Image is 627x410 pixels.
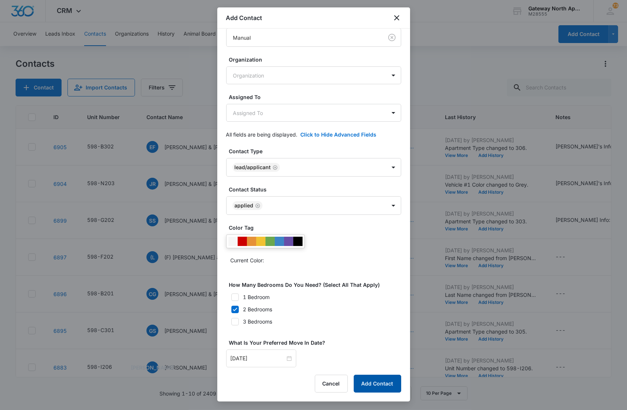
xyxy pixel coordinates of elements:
[238,237,247,246] div: #CC0000
[229,224,404,232] label: Color Tag
[231,354,285,363] input: Sep 15, 2025
[247,237,256,246] div: #e69138
[229,281,404,289] label: How Many Bedrooms Do You Need? (Select All That Apply)
[229,186,404,193] label: Contact Status
[386,32,398,43] button: Clear
[275,237,284,246] div: #3d85c6
[229,147,404,155] label: Contact Type
[392,13,401,22] button: close
[256,237,265,246] div: #f1c232
[315,375,348,393] button: Cancel
[254,203,260,208] div: Remove Applied
[226,13,263,22] h1: Add Contact
[229,93,404,101] label: Assigned To
[229,56,404,63] label: Organization
[231,256,264,264] p: Current Color:
[243,305,273,313] div: 2 Bedrooms
[301,131,377,138] button: Click to Hide Advanced Fields
[243,293,270,301] div: 1 Bedroom
[228,237,238,246] div: #F6F6F6
[235,203,254,208] div: Applied
[243,318,273,325] div: 3 Bedrooms
[265,237,275,246] div: #6aa84f
[354,375,401,393] button: Add Contact
[226,131,298,138] p: All fields are being displayed.
[229,339,404,347] label: What Is Your Preferred Move In Date?
[284,237,293,246] div: #674ea7
[235,165,271,170] div: Lead/Applicant
[293,237,303,246] div: #000000
[271,165,278,170] div: Remove Lead/Applicant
